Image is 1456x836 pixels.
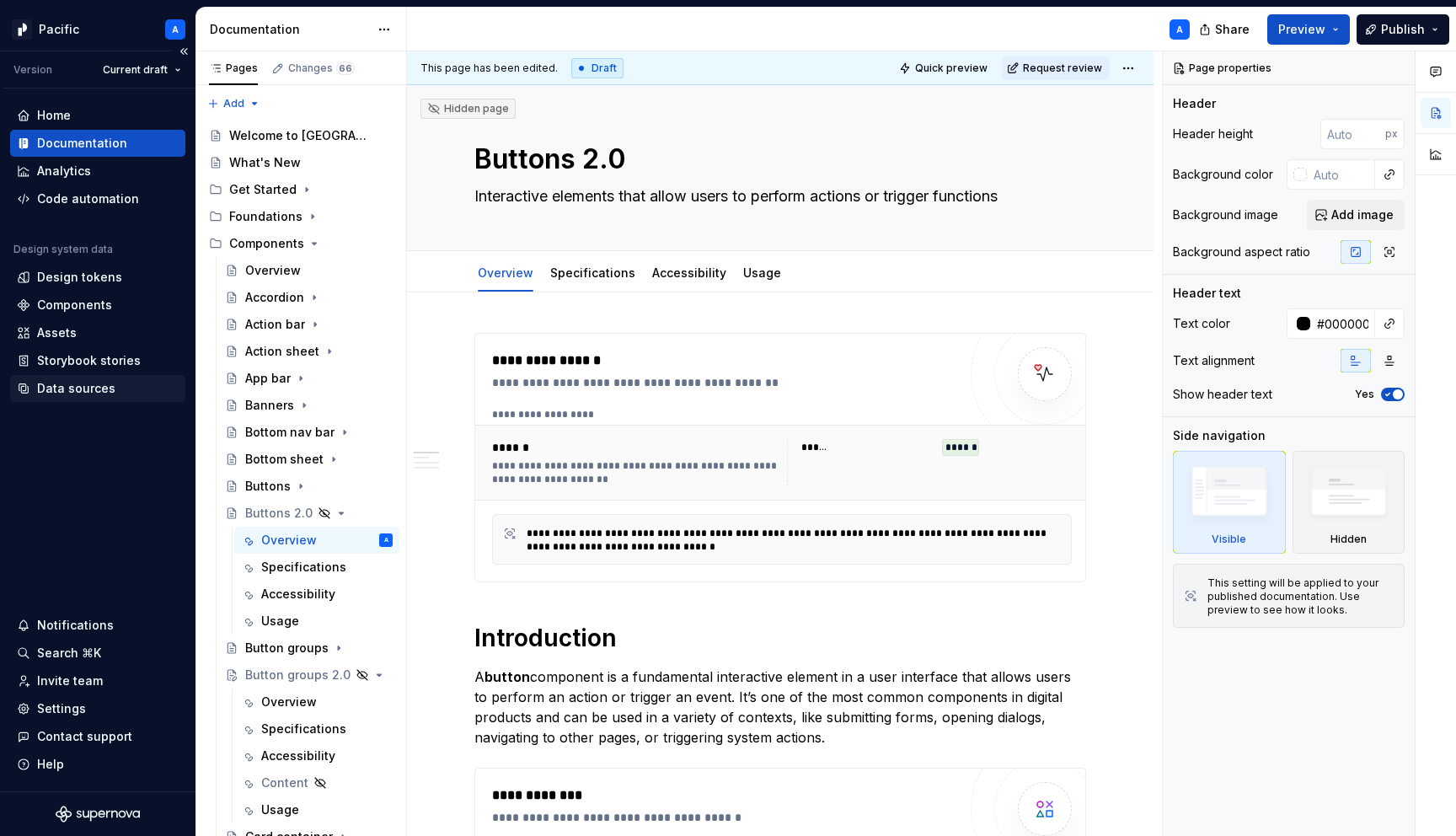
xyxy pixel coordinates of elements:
[1173,352,1255,369] div: Text alignment
[56,806,140,823] svg: Supernova Logo
[218,419,399,446] a: Bottom nav bar
[13,63,52,77] div: Version
[261,721,346,737] div: Specifications
[1173,315,1230,332] div: Text color
[915,62,988,75] span: Quick preview
[37,352,141,369] div: Storybook stories
[1385,127,1398,141] p: px
[218,284,399,311] a: Accordion
[37,324,77,341] div: Assets
[1173,166,1273,183] div: Background color
[261,748,335,764] div: Accessibility
[427,102,509,115] div: Hidden page
[245,316,305,333] div: Action bar
[1002,56,1110,80] button: Request review
[202,230,399,257] div: Components
[10,723,185,750] button: Contact support
[229,235,304,252] div: Components
[1173,451,1286,554] div: Visible
[1267,14,1350,45] button: Preview
[1357,14,1449,45] button: Publish
[10,264,185,291] a: Design tokens
[245,343,319,360] div: Action sheet
[37,728,132,745] div: Contact support
[37,163,91,180] div: Analytics
[229,181,297,198] div: Get Started
[245,424,335,441] div: Bottom nav bar
[245,370,291,387] div: App bar
[229,208,302,225] div: Foundations
[471,139,1083,180] textarea: Buttons 2.0
[37,673,103,689] div: Invite team
[1215,21,1250,38] span: Share
[1320,119,1385,149] input: Auto
[202,92,265,115] button: Add
[3,11,192,47] button: PacificA
[1212,533,1246,546] div: Visible
[218,446,399,473] a: Bottom sheet
[1331,206,1394,223] span: Add image
[1310,308,1375,339] input: Auto
[1293,451,1405,554] div: Hidden
[261,694,317,710] div: Overview
[218,257,399,284] a: Overview
[37,617,114,634] div: Notifications
[1173,427,1266,444] div: Side navigation
[245,478,291,495] div: Buttons
[10,667,185,694] a: Invite team
[210,21,369,38] div: Documentation
[37,107,71,124] div: Home
[37,269,122,286] div: Design tokens
[474,667,1086,748] p: A component is a fundamental interactive element in a user interface that allows users to perform...
[471,183,1083,210] textarea: Interactive elements that allow users to perform actions or trigger functions
[245,505,313,522] div: Buttons 2.0
[1207,576,1394,617] div: This setting will be applied to your published documentation. Use preview to see how it looks.
[245,262,301,279] div: Overview
[10,292,185,319] a: Components
[1023,62,1102,75] span: Request review
[234,554,399,581] a: Specifications
[223,97,244,110] span: Add
[218,473,399,500] a: Buttons
[37,645,101,662] div: Search ⌘K
[245,451,324,468] div: Bottom sheet
[234,742,399,769] a: Accessibility
[218,338,399,365] a: Action sheet
[234,689,399,715] a: Overview
[39,21,79,38] div: Pacific
[1191,14,1261,45] button: Share
[245,667,351,683] div: Button groups 2.0
[261,801,299,818] div: Usage
[172,40,195,63] button: Collapse sidebar
[645,255,733,290] div: Accessibility
[10,185,185,212] a: Code automation
[37,297,112,313] div: Components
[1307,200,1405,230] button: Add image
[1173,244,1310,260] div: Background aspect ratio
[1307,159,1375,190] input: Auto
[218,392,399,419] a: Banners
[478,265,533,280] a: Overview
[37,756,64,773] div: Help
[288,62,355,75] div: Changes
[234,715,399,742] a: Specifications
[261,613,299,630] div: Usage
[218,365,399,392] a: App bar
[261,774,308,791] div: Content
[1355,388,1374,401] label: Yes
[743,265,781,280] a: Usage
[10,102,185,129] a: Home
[1173,285,1241,302] div: Header text
[95,58,189,82] button: Current draft
[10,319,185,346] a: Assets
[571,58,624,78] div: Draft
[234,581,399,608] a: Accessibility
[202,176,399,203] div: Get Started
[10,130,185,157] a: Documentation
[37,135,127,152] div: Documentation
[543,255,642,290] div: Specifications
[1173,386,1272,403] div: Show header text
[37,190,139,207] div: Code automation
[10,375,185,402] a: Data sources
[10,640,185,667] button: Search ⌘K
